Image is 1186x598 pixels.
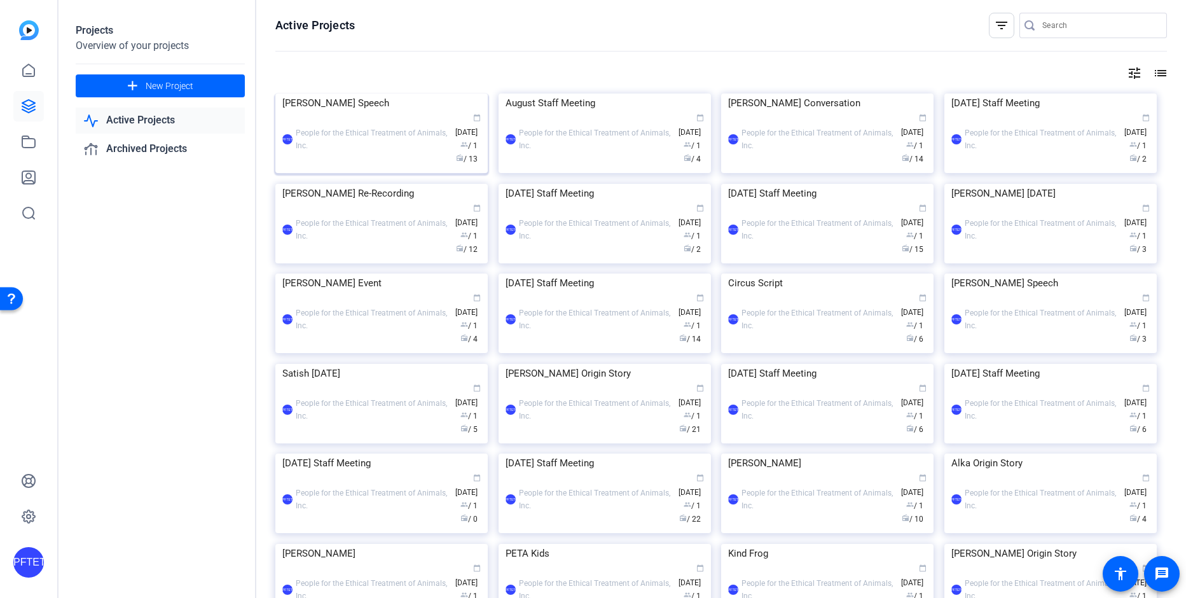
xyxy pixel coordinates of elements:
div: Overview of your projects [76,38,245,53]
span: group [906,141,914,148]
span: group [460,501,468,508]
div: PFTETOAI [951,314,962,324]
span: / 1 [1129,141,1147,150]
div: PFTETOAI [282,314,293,324]
div: PFTETOAI [951,494,962,504]
span: radio [460,424,468,432]
div: PFTETOAI [951,225,962,235]
div: [PERSON_NAME] Conversation [728,94,927,113]
span: / 4 [1129,515,1147,524]
span: group [684,231,691,239]
div: People for the Ethical Treatment of Animals, Inc. [741,487,895,512]
span: calendar_today [1142,114,1150,122]
span: group [1129,141,1137,148]
span: calendar_today [696,474,704,482]
span: [DATE] [679,565,704,587]
span: calendar_today [1142,474,1150,482]
span: / 1 [906,232,923,240]
span: calendar_today [696,114,704,122]
span: group [1129,411,1137,419]
span: group [1129,321,1137,328]
div: People for the Ethical Treatment of Animals, Inc. [296,307,449,332]
mat-icon: message [1154,566,1169,581]
span: / 4 [460,335,478,344]
div: [PERSON_NAME] Origin Story [506,364,704,383]
mat-icon: filter_list [994,18,1009,33]
span: calendar_today [696,384,704,392]
div: [PERSON_NAME] Speech [951,274,1150,293]
span: radio [460,334,468,342]
div: People for the Ethical Treatment of Animals, Inc. [519,397,672,422]
span: / 3 [1129,245,1147,254]
span: / 1 [684,412,701,421]
span: / 5 [460,425,478,434]
div: [PERSON_NAME] Event [282,274,481,293]
span: radio [679,514,687,522]
div: PFTETOAI [13,547,44,578]
span: / 21 [679,425,701,434]
span: radio [906,334,914,342]
div: People for the Ethical Treatment of Animals, Inc. [296,217,449,242]
span: group [906,501,914,508]
span: calendar_today [1142,384,1150,392]
span: / 1 [684,232,701,240]
div: [DATE] Staff Meeting [506,454,704,473]
div: Satish [DATE] [282,364,481,383]
div: PFTETOAI [728,134,738,144]
div: People for the Ethical Treatment of Animals, Inc. [965,307,1118,332]
div: PFTETOAI [506,314,516,324]
span: [DATE] [1124,385,1150,407]
span: radio [679,424,687,432]
span: calendar_today [473,474,481,482]
span: group [1129,231,1137,239]
div: People for the Ethical Treatment of Animals, Inc. [296,487,449,512]
mat-icon: list [1152,66,1167,81]
mat-icon: add [125,78,141,94]
span: / 6 [906,335,923,344]
div: PFTETOAI [506,405,516,415]
span: calendar_today [919,294,927,302]
div: People for the Ethical Treatment of Animals, Inc. [519,217,672,242]
div: [DATE] Staff Meeting [951,94,1150,113]
div: [PERSON_NAME] [728,454,927,473]
span: calendar_today [1142,564,1150,572]
div: August Staff Meeting [506,94,704,113]
span: / 3 [1129,335,1147,344]
div: People for the Ethical Treatment of Animals, Inc. [519,307,672,332]
h1: Active Projects [275,18,355,33]
div: People for the Ethical Treatment of Animals, Inc. [741,217,895,242]
span: calendar_today [919,564,927,572]
span: [DATE] [679,205,704,227]
span: group [906,321,914,328]
span: group [684,321,691,328]
span: / 13 [456,155,478,163]
span: group [684,501,691,508]
span: / 2 [1129,155,1147,163]
div: [DATE] Staff Meeting [728,364,927,383]
span: group [460,141,468,148]
span: group [1129,501,1137,508]
span: calendar_today [473,384,481,392]
span: radio [456,244,464,252]
div: [PERSON_NAME] Origin Story [951,544,1150,563]
div: PETA Kids [506,544,704,563]
div: Circus Script [728,274,927,293]
span: [DATE] [455,385,481,407]
span: radio [684,244,691,252]
span: / 1 [906,141,923,150]
div: PFTETOAI [282,405,293,415]
span: [DATE] [1124,205,1150,227]
div: Alka Origin Story [951,454,1150,473]
span: / 1 [684,501,701,510]
div: Projects [76,23,245,38]
span: radio [456,154,464,162]
a: Active Projects [76,108,245,134]
span: / 6 [906,425,923,434]
span: radio [460,514,468,522]
span: / 1 [684,321,701,330]
span: / 1 [1129,501,1147,510]
div: PFTETOAI [282,494,293,504]
span: radio [679,334,687,342]
span: / 1 [906,501,923,510]
span: calendar_today [1142,204,1150,212]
